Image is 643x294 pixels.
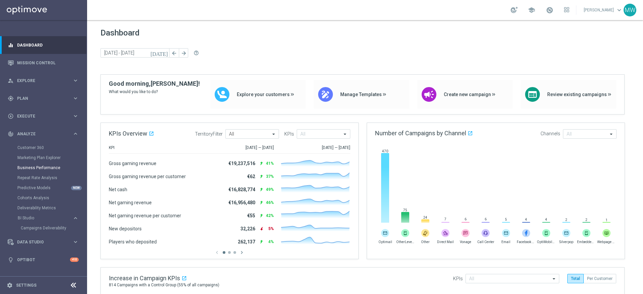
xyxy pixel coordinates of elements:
[624,4,636,16] div: MW
[17,54,79,72] a: Mission Control
[7,282,13,288] i: settings
[8,131,14,137] i: track_changes
[7,96,79,101] button: gps_fixed Plan keyboard_arrow_right
[7,257,79,263] button: lightbulb Optibot +10
[17,143,86,153] div: Customer 360
[21,225,70,231] a: Campaigns Deliverability
[17,79,72,83] span: Explore
[18,216,66,220] span: BI Studio
[8,78,72,84] div: Explore
[17,205,70,211] a: Deliverability Metrics
[8,54,79,72] div: Mission Control
[8,42,14,48] i: equalizer
[7,78,79,83] button: person_search Explore keyboard_arrow_right
[17,193,86,203] div: Cohorts Analysis
[17,185,70,191] a: Predictive Models
[17,175,70,180] a: Repeat Rate Analysis
[72,215,79,221] i: keyboard_arrow_right
[17,155,70,160] a: Marketing Plan Explorer
[17,213,86,233] div: BI Studio
[7,131,79,137] button: track_changes Analyze keyboard_arrow_right
[72,95,79,101] i: keyboard_arrow_right
[8,239,72,245] div: Data Studio
[17,165,70,170] a: Business Performance
[72,131,79,137] i: keyboard_arrow_right
[17,163,86,173] div: Business Performance
[616,6,623,14] span: keyboard_arrow_down
[7,43,79,48] button: equalizer Dashboard
[8,113,14,119] i: play_circle_outline
[8,251,79,269] div: Optibot
[8,95,72,101] div: Plan
[17,183,86,193] div: Predictive Models
[21,223,86,233] div: Campaigns Deliverability
[17,96,72,100] span: Plan
[7,114,79,119] button: play_circle_outline Execute keyboard_arrow_right
[17,251,70,269] a: Optibot
[18,216,72,220] div: BI Studio
[8,36,79,54] div: Dashboard
[17,195,70,201] a: Cohorts Analysis
[71,186,82,190] div: NEW
[583,5,624,15] a: [PERSON_NAME]keyboard_arrow_down
[72,239,79,245] i: keyboard_arrow_right
[72,77,79,84] i: keyboard_arrow_right
[528,6,535,14] span: school
[8,78,14,84] i: person_search
[16,283,37,287] a: Settings
[8,95,14,101] i: gps_fixed
[17,240,72,244] span: Data Studio
[17,114,72,118] span: Execute
[70,258,79,262] div: +10
[17,203,86,213] div: Deliverability Metrics
[17,215,79,221] button: BI Studio keyboard_arrow_right
[17,173,86,183] div: Repeat Rate Analysis
[8,257,14,263] i: lightbulb
[8,131,72,137] div: Analyze
[17,36,79,54] a: Dashboard
[17,153,86,163] div: Marketing Plan Explorer
[72,113,79,119] i: keyboard_arrow_right
[7,60,79,66] button: Mission Control
[8,113,72,119] div: Execute
[17,145,70,150] a: Customer 360
[7,239,79,245] button: Data Studio keyboard_arrow_right
[17,132,72,136] span: Analyze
